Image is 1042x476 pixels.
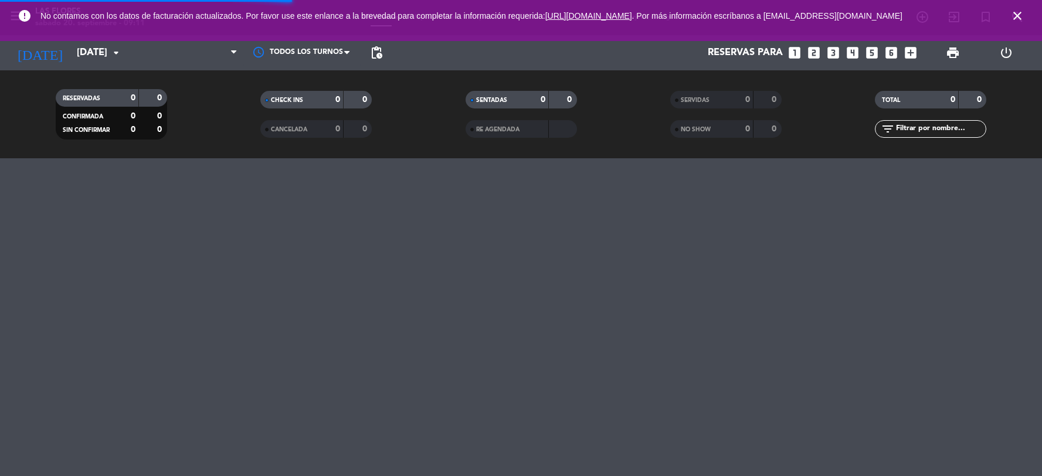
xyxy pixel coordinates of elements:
[362,125,369,133] strong: 0
[946,46,960,60] span: print
[681,97,710,103] span: SERVIDAS
[109,46,123,60] i: arrow_drop_down
[787,45,802,60] i: looks_one
[999,46,1013,60] i: power_settings_new
[131,125,135,134] strong: 0
[772,96,779,104] strong: 0
[271,97,303,103] span: CHECK INS
[369,46,383,60] span: pending_actions
[335,96,340,104] strong: 0
[271,127,307,132] span: CANCELADA
[951,96,955,104] strong: 0
[545,11,632,21] a: [URL][DOMAIN_NAME]
[708,47,783,59] span: Reservas para
[977,96,984,104] strong: 0
[681,127,711,132] span: NO SHOW
[9,40,71,66] i: [DATE]
[157,125,164,134] strong: 0
[826,45,841,60] i: looks_3
[845,45,860,60] i: looks_4
[63,114,103,120] span: CONFIRMADA
[772,125,779,133] strong: 0
[63,127,110,133] span: SIN CONFIRMAR
[1010,9,1024,23] i: close
[476,97,507,103] span: SENTADAS
[541,96,545,104] strong: 0
[864,45,880,60] i: looks_5
[895,123,986,135] input: Filtrar por nombre...
[881,122,895,136] i: filter_list
[567,96,574,104] strong: 0
[63,96,100,101] span: RESERVADAS
[884,45,899,60] i: looks_6
[903,45,918,60] i: add_box
[745,125,750,133] strong: 0
[40,11,902,21] span: No contamos con los datos de facturación actualizados. Por favor use este enlance a la brevedad p...
[131,112,135,120] strong: 0
[806,45,822,60] i: looks_two
[632,11,902,21] a: . Por más información escríbanos a [EMAIL_ADDRESS][DOMAIN_NAME]
[980,35,1033,70] div: LOG OUT
[157,112,164,120] strong: 0
[157,94,164,102] strong: 0
[745,96,750,104] strong: 0
[882,97,900,103] span: TOTAL
[476,127,520,132] span: RE AGENDADA
[335,125,340,133] strong: 0
[362,96,369,104] strong: 0
[18,9,32,23] i: error
[131,94,135,102] strong: 0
